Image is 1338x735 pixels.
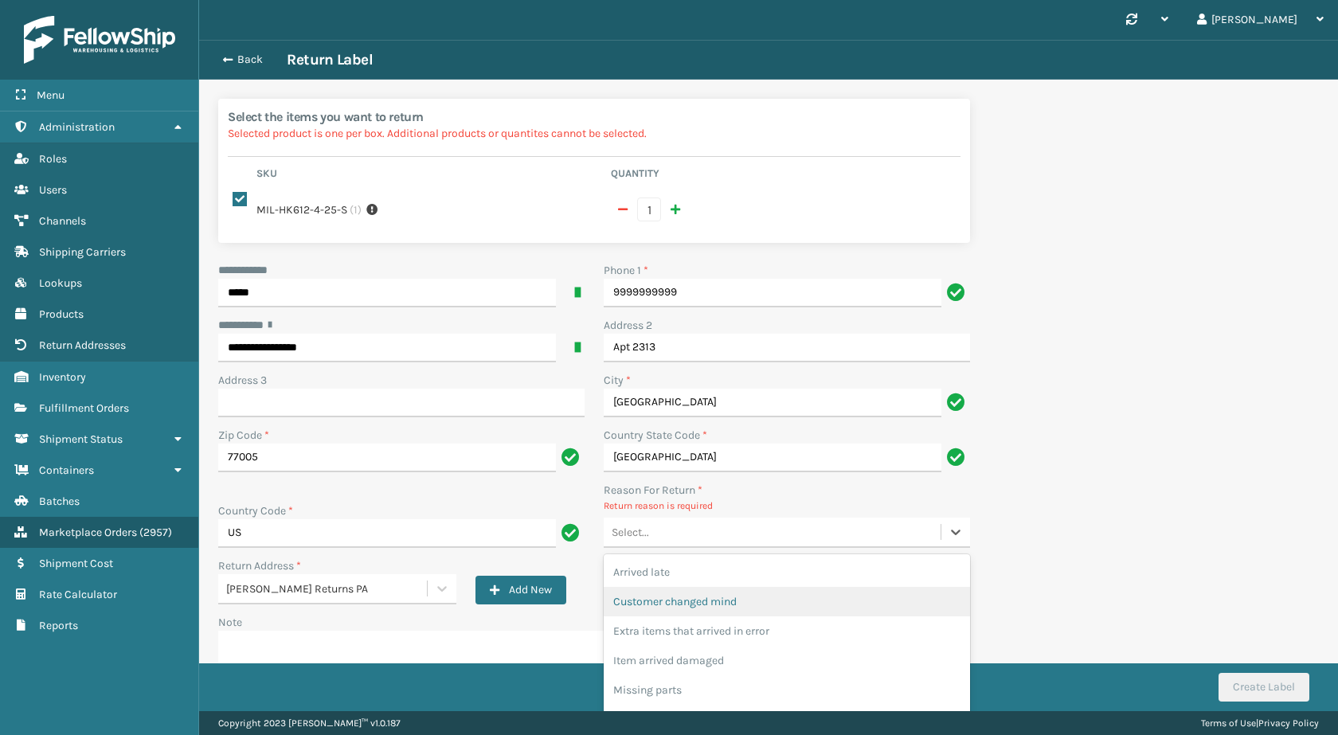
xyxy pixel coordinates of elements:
[39,370,86,384] span: Inventory
[604,646,970,675] div: Item arrived damaged
[39,214,86,228] span: Channels
[218,502,293,519] label: Country Code
[604,587,970,616] div: Customer changed mind
[226,581,428,597] div: [PERSON_NAME] Returns PA
[218,711,401,735] p: Copyright 2023 [PERSON_NAME]™ v 1.0.187
[287,50,373,69] h3: Return Label
[606,166,960,186] th: Quantity
[39,183,67,197] span: Users
[39,495,80,508] span: Batches
[604,262,648,279] label: Phone 1
[604,482,702,498] label: Reason For Return
[39,245,126,259] span: Shipping Carriers
[39,432,123,446] span: Shipment Status
[139,526,172,539] span: ( 2957 )
[39,401,129,415] span: Fulfillment Orders
[39,120,115,134] span: Administration
[256,201,347,218] label: MIL-HK612-4-25-S
[604,372,631,389] label: City
[228,108,960,125] h2: Select the items you want to return
[612,524,649,541] div: Select...
[218,372,267,389] label: Address 3
[218,557,301,574] label: Return Address
[604,557,970,587] div: Arrived late
[39,152,67,166] span: Roles
[39,619,78,632] span: Reports
[218,427,269,444] label: Zip Code
[1258,717,1319,729] a: Privacy Policy
[252,166,606,186] th: Sku
[475,576,566,604] button: Add New
[213,53,287,67] button: Back
[39,463,94,477] span: Containers
[604,317,652,334] label: Address 2
[604,675,970,705] div: Missing parts
[604,616,970,646] div: Extra items that arrived in error
[39,307,84,321] span: Products
[604,498,970,513] p: Return reason is required
[604,705,970,734] div: Not as described
[350,201,362,218] span: ( 1 )
[39,588,117,601] span: Rate Calculator
[604,427,707,444] label: Country State Code
[39,338,126,352] span: Return Addresses
[1201,717,1256,729] a: Terms of Use
[24,16,175,64] img: logo
[39,526,137,539] span: Marketplace Orders
[1201,711,1319,735] div: |
[37,88,65,102] span: Menu
[228,125,960,142] p: Selected product is one per box. Additional products or quantites cannot be selected.
[39,557,113,570] span: Shipment Cost
[1219,673,1309,702] button: Create Label
[39,276,82,290] span: Lookups
[218,616,242,629] label: Note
